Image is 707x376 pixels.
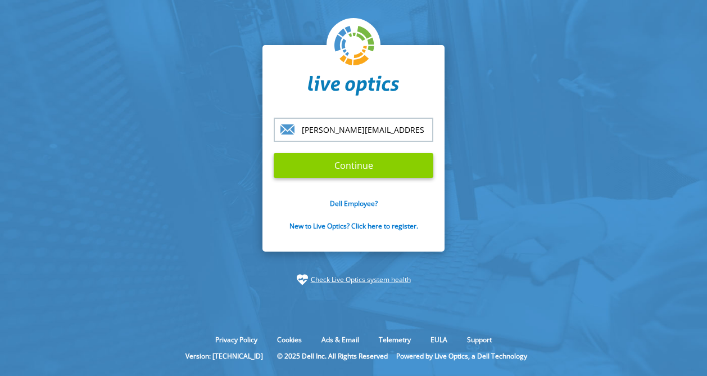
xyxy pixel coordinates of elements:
a: Cookies [269,335,310,344]
a: Telemetry [370,335,419,344]
li: Powered by Live Optics, a Dell Technology [396,351,527,361]
img: liveoptics-word.svg [308,75,399,96]
img: liveoptics-logo.svg [334,26,375,66]
a: EULA [422,335,456,344]
li: Version: [TECHNICAL_ID] [180,351,269,361]
img: status-check-icon.svg [297,274,308,285]
a: Ads & Email [313,335,368,344]
a: Check Live Optics system health [311,274,411,285]
a: Privacy Policy [207,335,266,344]
input: email@address.com [274,118,433,142]
a: New to Live Optics? Click here to register. [289,221,418,231]
li: © 2025 Dell Inc. All Rights Reserved [271,351,393,361]
a: Dell Employee? [330,199,378,208]
input: Continue [274,153,433,178]
a: Support [459,335,500,344]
